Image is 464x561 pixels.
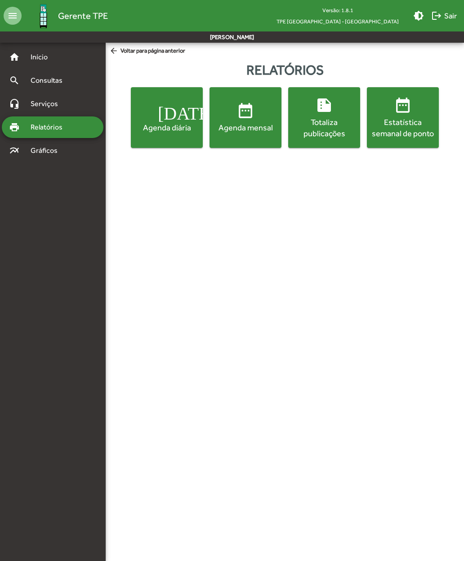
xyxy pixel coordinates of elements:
span: Relatórios [25,122,74,133]
div: Versão: 1.8.1 [269,4,406,16]
mat-icon: logout [431,10,442,21]
div: Relatórios [106,60,464,80]
mat-icon: date_range [236,102,254,120]
a: Gerente TPE [22,1,108,31]
div: Agenda diária [133,122,201,133]
div: Estatística semanal de ponto [369,116,437,139]
button: Estatística semanal de ponto [367,87,439,148]
button: Sair [428,8,460,24]
mat-icon: date_range [394,96,412,114]
span: TPE [GEOGRAPHIC_DATA] - [GEOGRAPHIC_DATA] [269,16,406,27]
span: Gerente TPE [58,9,108,23]
span: Gráficos [25,145,70,156]
mat-icon: headset_mic [9,98,20,109]
mat-icon: multiline_chart [9,145,20,156]
button: Totaliza publicações [288,87,360,148]
mat-icon: print [9,122,20,133]
mat-icon: arrow_back [109,46,120,56]
div: Totaliza publicações [290,116,358,139]
mat-icon: [DATE] [158,102,176,120]
span: Consultas [25,75,74,86]
mat-icon: menu [4,7,22,25]
mat-icon: summarize [315,96,333,114]
button: Agenda mensal [210,87,281,148]
div: Agenda mensal [211,122,280,133]
span: Serviços [25,98,70,109]
span: Início [25,52,61,62]
mat-icon: home [9,52,20,62]
span: Voltar para página anterior [109,46,185,56]
mat-icon: search [9,75,20,86]
img: Logo [29,1,58,31]
span: Sair [431,8,457,24]
button: Agenda diária [131,87,203,148]
mat-icon: brightness_medium [413,10,424,21]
